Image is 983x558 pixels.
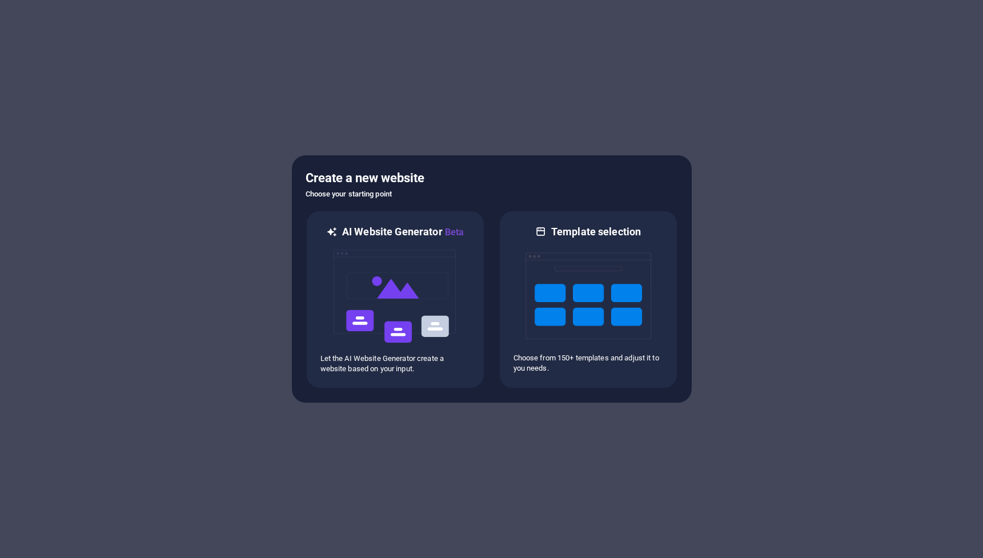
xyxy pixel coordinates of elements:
[332,239,458,354] img: ai
[513,353,663,374] p: Choose from 150+ templates and adjust it to you needs.
[342,225,464,239] h6: AI Website Generator
[499,210,678,389] div: Template selectionChoose from 150+ templates and adjust it to you needs.
[306,169,678,187] h5: Create a new website
[306,187,678,201] h6: Choose your starting point
[320,354,470,374] p: Let the AI Website Generator create a website based on your input.
[306,210,485,389] div: AI Website GeneratorBetaaiLet the AI Website Generator create a website based on your input.
[551,225,641,239] h6: Template selection
[443,227,464,238] span: Beta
